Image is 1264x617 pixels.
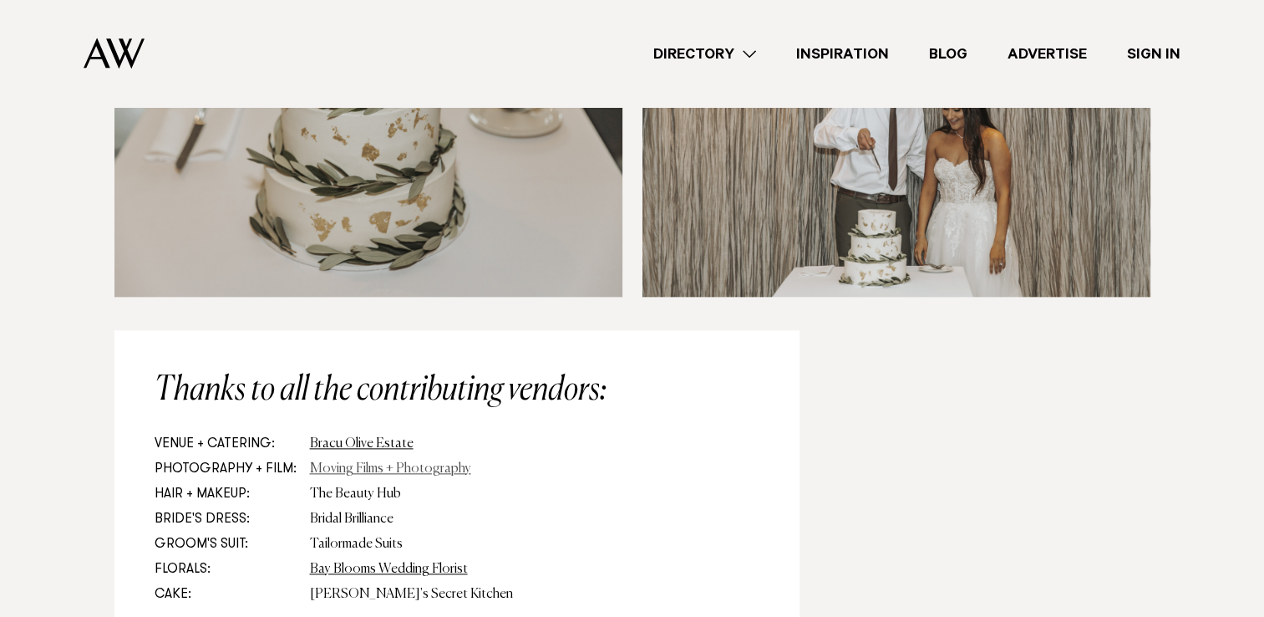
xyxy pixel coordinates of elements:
h3: Thanks to all the contributing vendors: [155,370,759,411]
dt: Photography + Film: [155,456,297,482]
img: Auckland Weddings Logo [84,38,145,69]
dd: [PERSON_NAME]'s Secret Kitchen [310,582,759,607]
a: Blog [909,43,987,65]
dt: Florals: [155,557,297,582]
dt: Bride's Dress: [155,507,297,532]
dt: Venue + Catering: [155,431,297,456]
dt: Cake: [155,582,297,607]
dt: Groom's Suit: [155,532,297,557]
a: Advertise [987,43,1107,65]
a: Sign In [1107,43,1201,65]
a: Bracu Olive Estate [310,437,414,451]
a: Directory [633,43,776,65]
dt: Hair + Makeup: [155,482,297,507]
a: Moving Films + Photography [310,462,471,476]
dd: Bridal Brilliance [310,507,759,532]
dd: Tailormade Suits [310,532,759,557]
a: Bay Blooms Wedding Florist [310,563,468,576]
dd: The Beauty Hub [310,482,759,507]
a: Inspiration [776,43,909,65]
